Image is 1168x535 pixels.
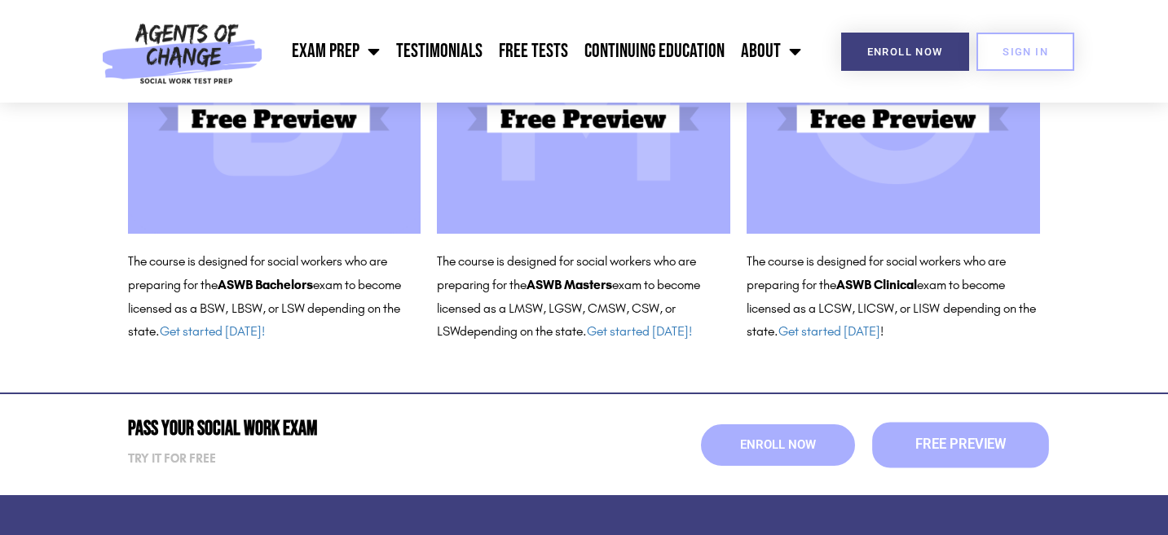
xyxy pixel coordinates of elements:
[841,33,969,71] a: Enroll Now
[128,419,576,439] h2: Pass Your Social Work Exam
[527,277,612,292] b: ASWB Masters
[388,31,491,72] a: Testimonials
[778,323,880,339] a: Get started [DATE]
[872,422,1049,467] a: Free Preview
[128,250,421,344] p: The course is designed for social workers who are preparing for the exam to become licensed as a ...
[437,250,730,344] p: The course is designed for social workers who are preparing for the exam to become licensed as a ...
[460,323,692,339] span: depending on the state.
[271,31,810,72] nav: Menu
[747,250,1040,344] p: The course is designed for social workers who are preparing for the exam to become licensed as a ...
[836,277,917,292] b: ASWB Clinical
[587,323,692,339] a: Get started [DATE]!
[160,323,265,339] a: Get started [DATE]!
[284,31,388,72] a: Exam Prep
[576,31,733,72] a: Continuing Education
[491,31,576,72] a: Free Tests
[740,439,816,451] span: Enroll Now
[915,438,1005,452] span: Free Preview
[976,33,1074,71] a: SIGN IN
[701,424,855,466] a: Enroll Now
[128,451,216,466] strong: Try it for free
[218,277,313,292] b: ASWB Bachelors
[774,323,884,339] span: . !
[733,31,809,72] a: About
[1003,46,1048,57] span: SIGN IN
[867,46,943,57] span: Enroll Now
